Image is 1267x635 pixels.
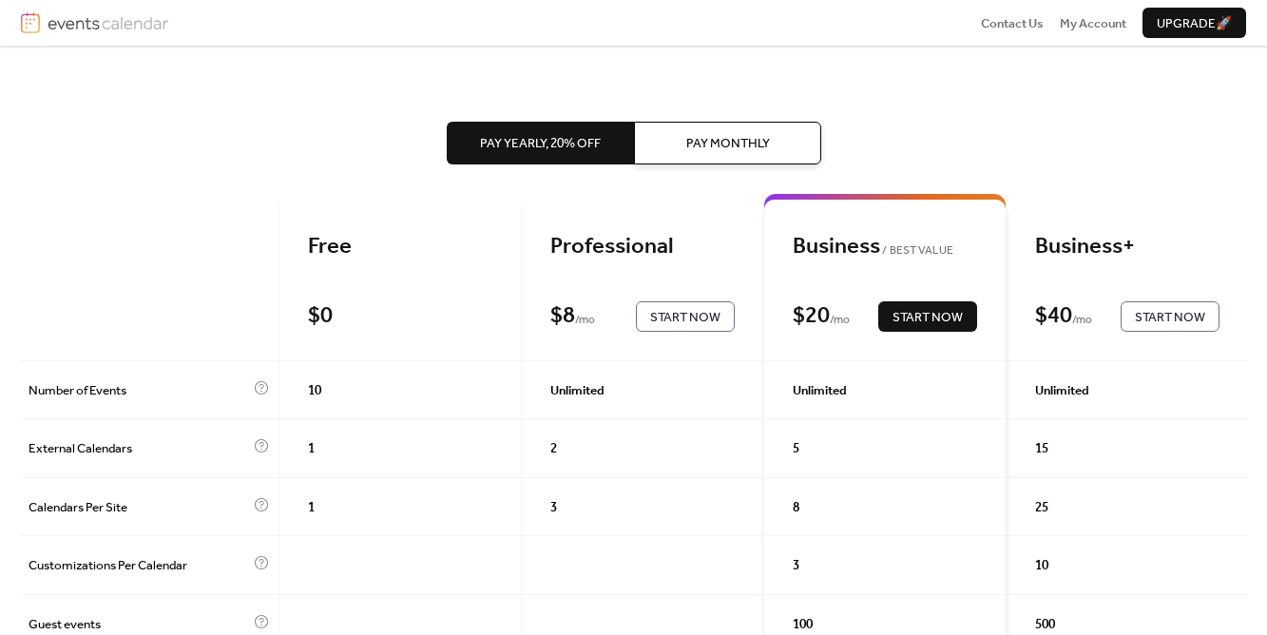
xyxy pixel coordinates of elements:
span: Pay Monthly [685,134,769,153]
div: Free [308,233,492,261]
span: 1 [308,439,315,458]
span: Guest events [29,615,249,634]
span: My Account [1060,14,1126,33]
span: Unlimited [550,381,605,400]
span: Pay Yearly, 20% off [480,134,601,153]
span: BEST VALUE [880,241,953,260]
div: Business+ [1035,233,1219,261]
img: logo [21,12,40,33]
span: 3 [793,556,799,575]
span: Upgrade 🚀 [1157,14,1232,33]
span: 10 [1035,556,1048,575]
span: / mo [575,311,595,330]
a: Contact Us [981,13,1044,32]
span: 5 [793,439,799,458]
span: 25 [1035,498,1048,517]
span: 3 [550,498,557,517]
span: / mo [830,311,850,330]
span: Calendars Per Site [29,498,249,517]
button: Pay Monthly [634,122,821,164]
span: 2 [550,439,557,458]
span: External Calendars [29,439,249,458]
span: Unlimited [793,381,847,400]
span: Contact Us [981,14,1044,33]
span: Start Now [650,308,720,327]
span: 8 [793,498,799,517]
span: Unlimited [1035,381,1089,400]
button: Start Now [636,301,735,332]
button: Pay Yearly, 20% off [447,122,634,164]
div: $ 8 [550,302,575,331]
span: Number of Events [29,381,249,400]
span: 1 [308,498,315,517]
span: Customizations Per Calendar [29,556,249,575]
div: Professional [550,233,735,261]
span: Start Now [1135,308,1205,327]
img: logotype [48,12,168,33]
div: $ 20 [793,302,830,331]
span: / mo [1072,311,1092,330]
button: Start Now [878,301,977,332]
span: 100 [793,615,813,634]
span: 10 [308,381,321,400]
div: Business [793,233,977,261]
span: 15 [1035,439,1048,458]
div: $ 0 [308,302,333,331]
button: Start Now [1121,301,1219,332]
button: Upgrade🚀 [1142,8,1246,38]
div: $ 40 [1035,302,1072,331]
span: 500 [1035,615,1055,634]
span: Start Now [893,308,963,327]
a: My Account [1060,13,1126,32]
